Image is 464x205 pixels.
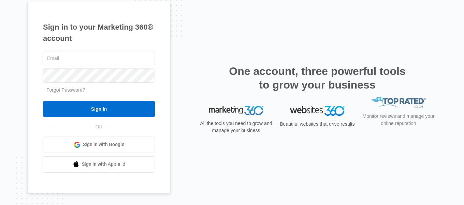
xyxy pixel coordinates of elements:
img: Top Rated Local [371,106,426,117]
a: Sign in with Google [43,137,155,153]
img: Websites 360 [290,106,345,116]
input: Sign In [43,101,155,117]
span: OR [91,123,107,130]
p: All the tools you need to grow and manage your business [198,120,274,134]
span: Sign in with Google [83,141,125,148]
p: Beautiful websites that drive results [279,121,356,128]
a: Sign in with Apple Id [43,156,155,173]
span: Sign in with Apple Id [82,161,126,168]
input: Email [43,51,155,65]
p: Monitor reviews and manage your online reputation [360,122,437,136]
img: Marketing 360 [209,106,263,115]
h1: Sign in to your Marketing 360® account [43,21,155,44]
h2: One account, three powerful tools to grow your business [227,64,408,92]
a: Forgot Password? [46,87,85,93]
